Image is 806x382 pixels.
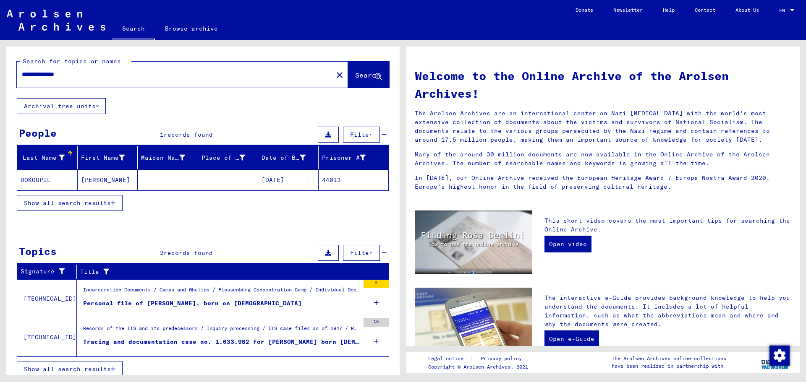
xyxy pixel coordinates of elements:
[160,131,164,138] span: 1
[78,170,138,190] mat-cell: [PERSON_NAME]
[322,153,366,162] div: Prisoner #
[141,153,185,162] div: Maiden Name
[415,288,532,366] img: eguide.jpg
[141,151,198,164] div: Maiden Name
[21,151,77,164] div: Last Name
[350,131,373,138] span: Filter
[612,355,726,362] p: The Arolsen Archives online collections
[21,267,66,276] div: Signature
[198,146,259,169] mat-header-cell: Place of Birth
[415,109,791,144] p: The Arolsen Archives are an international center on Nazi [MEDICAL_DATA] with the world’s most ext...
[428,354,470,363] a: Legal notice
[81,151,138,164] div: First Name
[17,98,106,114] button: Archival tree units
[474,354,532,363] a: Privacy policy
[343,127,380,143] button: Filter
[19,125,57,140] div: People
[415,210,532,274] img: video.jpg
[348,62,389,88] button: Search
[415,67,791,102] h1: Welcome to the Online Archive of the Arolsen Archives!
[17,318,77,356] td: [TECHNICAL_ID]
[262,153,306,162] div: Date of Birth
[612,362,726,370] p: have been realized in partnership with
[258,146,319,169] mat-header-cell: Date of Birth
[544,236,591,252] a: Open video
[544,330,599,347] a: Open e-Guide
[21,153,65,162] div: Last Name
[112,18,155,40] a: Search
[81,153,125,162] div: First Name
[544,216,791,234] p: This short video covers the most important tips for searching the Online Archive.
[17,279,77,318] td: [TECHNICAL_ID]
[364,318,389,327] div: 10
[355,71,380,79] span: Search
[262,151,318,164] div: Date of Birth
[21,265,76,278] div: Signature
[322,151,379,164] div: Prisoner #
[428,363,532,371] p: Copyright © Arolsen Archives, 2021
[201,151,258,164] div: Place of Birth
[201,153,246,162] div: Place of Birth
[350,249,373,257] span: Filter
[258,170,319,190] mat-cell: [DATE]
[17,170,78,190] mat-cell: DOKOUPIL
[138,146,198,169] mat-header-cell: Maiden Name
[415,174,791,191] p: In [DATE], our Online Archive received the European Heritage Award / Europa Nostra Award 2020, Eu...
[80,265,379,278] div: Title
[160,249,164,257] span: 2
[78,146,138,169] mat-header-cell: First Name
[331,66,348,83] button: Clear
[769,346,790,366] img: Change consent
[17,146,78,169] mat-header-cell: Last Name
[80,268,368,276] div: Title
[24,365,111,373] span: Show all search results
[83,325,359,336] div: Records of the ITS and its predecessors / Inquiry processing / ITS case files as of 1947 / Reposi...
[83,299,302,308] div: Personal file of [PERSON_NAME], born on [DEMOGRAPHIC_DATA]
[24,199,111,207] span: Show all search results
[769,345,789,365] div: Change consent
[23,57,121,65] mat-label: Search for topics or names
[155,18,228,39] a: Browse archive
[164,249,213,257] span: records found
[428,354,532,363] div: |
[17,361,123,377] button: Show all search results
[83,338,359,346] div: Tracing and documentation case no. 1.633.982 for [PERSON_NAME] born [DEMOGRAPHIC_DATA]
[17,195,123,211] button: Show all search results
[19,244,57,259] div: Topics
[319,146,389,169] mat-header-cell: Prisoner #
[343,245,380,261] button: Filter
[544,294,791,329] p: The interactive e-Guide provides background knowledge to help you understand the documents. It in...
[779,8,788,13] span: EN
[335,70,345,80] mat-icon: close
[164,131,213,138] span: records found
[364,280,389,288] div: 2
[415,150,791,168] p: Many of the around 30 million documents are now available in the Online Archive of the Arolsen Ar...
[83,286,359,298] div: Incarceration Documents / Camps and Ghettos / Flossenbürg Concentration Camp / Individual Documen...
[7,10,105,31] img: Arolsen_neg.svg
[759,352,791,373] img: yv_logo.png
[319,170,389,190] mat-cell: 44013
